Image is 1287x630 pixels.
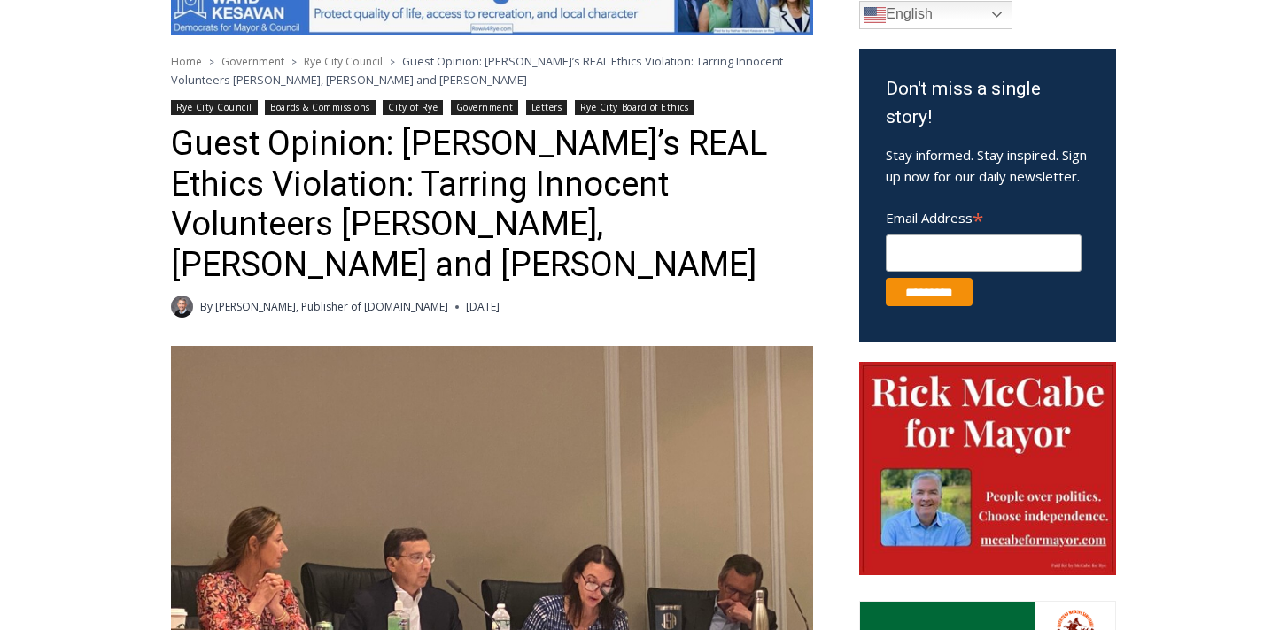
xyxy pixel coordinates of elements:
[304,54,383,69] a: Rye City Council
[466,298,500,315] time: [DATE]
[859,1,1012,29] a: English
[526,100,568,115] a: Letters
[171,54,202,69] a: Home
[1,1,176,176] img: s_800_29ca6ca9-f6cc-433c-a631-14f6620ca39b.jpeg
[864,4,886,26] img: en
[171,100,258,115] a: Rye City Council
[390,56,395,68] span: >
[859,362,1116,576] img: McCabe for Mayor
[447,1,837,172] div: "[PERSON_NAME] and I covered the [DATE] Parade, which was a really eye opening experience as I ha...
[886,75,1089,131] h3: Don't miss a single story!
[200,298,213,315] span: By
[209,56,214,68] span: >
[463,176,821,216] span: Intern @ [DOMAIN_NAME]
[171,52,813,88] nav: Breadcrumbs
[171,124,813,285] h1: Guest Opinion: [PERSON_NAME]’s REAL Ethics Violation: Tarring Innocent Volunteers [PERSON_NAME], ...
[14,178,227,219] h4: [PERSON_NAME] Read Sanctuary Fall Fest: [DATE]
[886,200,1082,232] label: Email Address
[185,150,193,167] div: 1
[171,296,193,318] a: Author image
[886,144,1089,187] p: Stay informed. Stay inspired. Sign up now for our daily newsletter.
[426,172,858,220] a: Intern @ [DOMAIN_NAME]
[265,100,376,115] a: Boards & Commissions
[221,54,284,69] a: Government
[198,150,202,167] div: /
[206,150,214,167] div: 6
[575,100,694,115] a: Rye City Board of Ethics
[171,53,783,87] span: Guest Opinion: [PERSON_NAME]’s REAL Ethics Violation: Tarring Innocent Volunteers [PERSON_NAME], ...
[1,176,256,220] a: [PERSON_NAME] Read Sanctuary Fall Fest: [DATE]
[215,299,448,314] a: [PERSON_NAME], Publisher of [DOMAIN_NAME]
[185,52,247,145] div: Co-sponsored by Westchester County Parks
[451,100,518,115] a: Government
[383,100,443,115] a: City of Rye
[291,56,297,68] span: >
